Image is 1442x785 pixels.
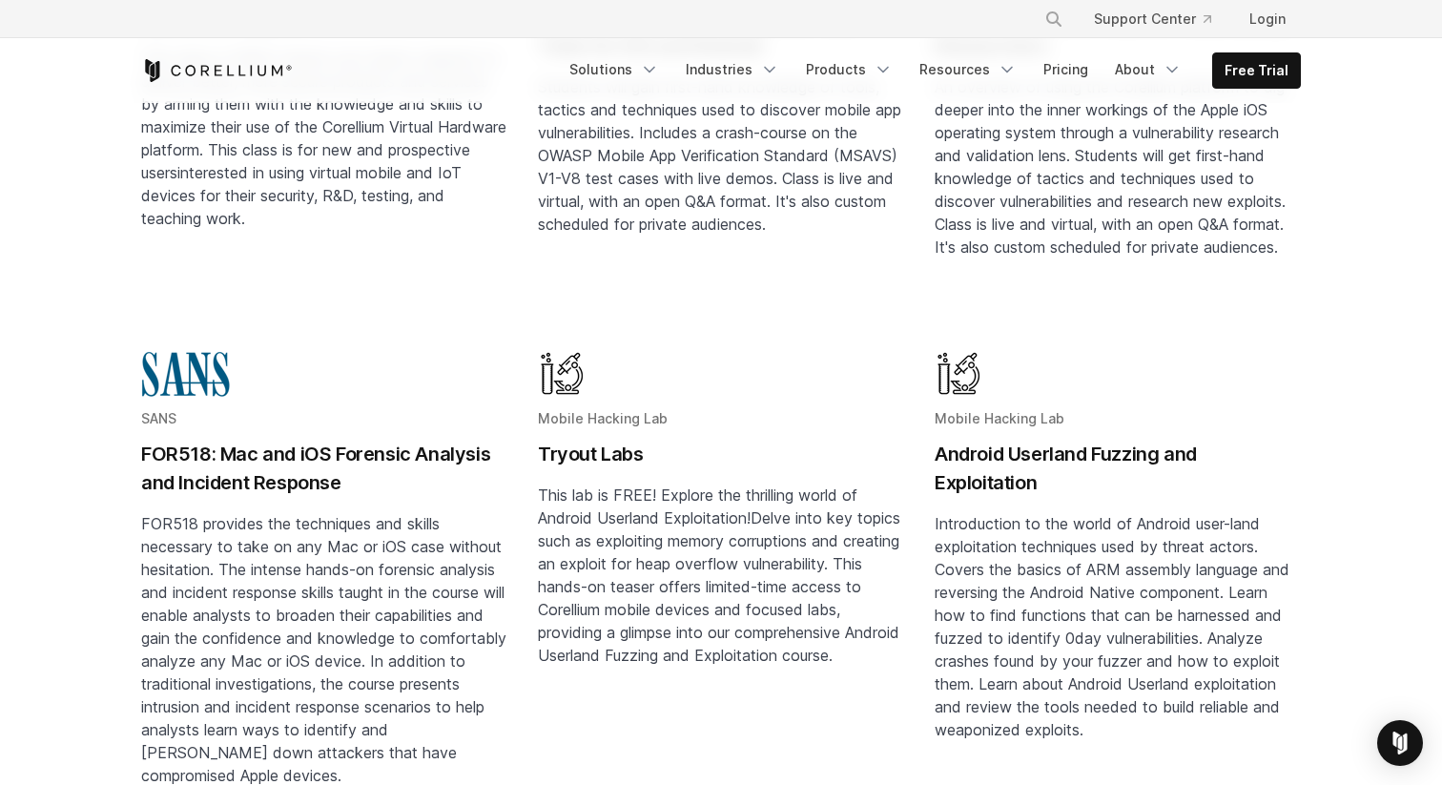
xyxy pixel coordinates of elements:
[1213,53,1300,88] a: Free Trial
[1234,2,1301,36] a: Login
[935,350,982,398] img: Mobile Hacking Lab - Graphic Only
[794,52,904,87] a: Products
[1103,52,1193,87] a: About
[674,52,791,87] a: Industries
[1021,2,1301,36] div: Navigation Menu
[141,59,293,82] a: Corellium Home
[538,410,668,426] span: Mobile Hacking Lab
[935,514,1289,739] span: Introduction to the world of Android user-land exploitation techniques used by threat actors. Cov...
[935,410,1064,426] span: Mobile Hacking Lab
[1032,52,1100,87] a: Pricing
[908,52,1028,87] a: Resources
[538,508,900,665] span: Delve into key topics such as exploiting memory corruptions and creating an exploit for heap over...
[141,514,506,785] span: FOR518 provides the techniques and skills necessary to take on any Mac or iOS case without hesita...
[538,350,586,398] img: Mobile Hacking Lab - Graphic Only
[558,52,1301,89] div: Navigation Menu
[1037,2,1071,36] button: Search
[141,163,462,228] span: interested in using virtual mobile and IoT devices for their security, R&D, testing, and teaching...
[141,350,231,398] img: sans-logo-cropped
[1377,720,1423,766] div: Open Intercom Messenger
[141,410,176,426] span: SANS
[558,52,670,87] a: Solutions
[538,440,904,468] h2: Tryout Labs
[538,485,857,527] span: This lab is FREE! Explore the thrilling world of Android Userland Exploitation!
[538,77,901,234] span: Students will gain first-hand knowledge of tools, tactics and techniques used to discover mobile ...
[1079,2,1226,36] a: Support Center
[935,440,1301,497] h2: Android Userland Fuzzing and Exploitation
[141,440,507,497] h2: FOR518: Mac and iOS Forensic Analysis and Incident Response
